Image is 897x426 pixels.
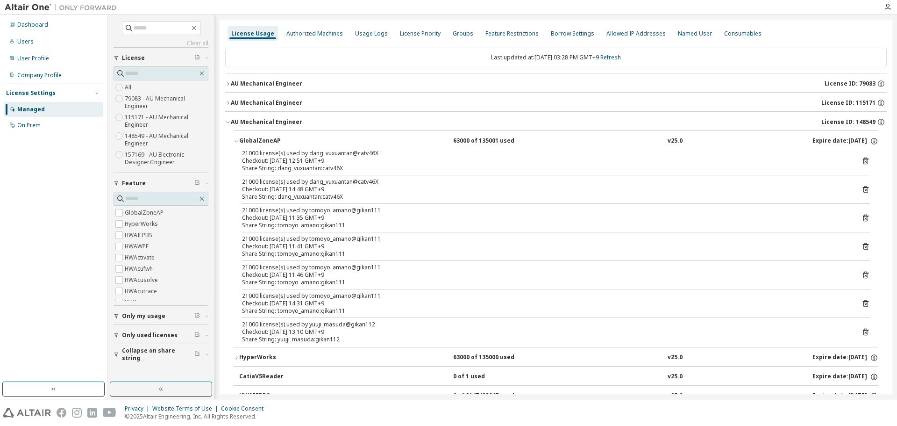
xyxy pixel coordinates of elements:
div: Borrow Settings [551,30,594,37]
div: Share String: yuuji_masuda:gikan112 [242,336,847,343]
div: Checkout: [DATE] 11:46 GMT+9 [242,271,847,279]
a: Refresh [600,53,621,61]
div: 21000 license(s) used by tomoyo_amano@gikan111 [242,292,847,300]
div: Feature Restrictions [485,30,539,37]
label: HWAIFPBS [125,230,154,241]
button: AU Mechanical EngineerLicense ID: 79083 [225,73,887,94]
div: Cookie Consent [221,405,269,412]
div: CatiaV5Reader [239,373,323,381]
div: Checkout: [DATE] 11:41 GMT+9 [242,243,847,250]
div: License Usage [231,30,274,37]
div: Share String: tomoyo_amano:gikan111 [242,279,847,286]
button: Only used licenses [114,325,208,346]
div: On Prem [17,122,41,129]
label: HWAcufwh [125,263,155,274]
div: 21000 license(s) used by yuuji_masuda@gikan112 [242,321,847,328]
div: Share String: tomoyo_amano:gikan111 [242,307,847,315]
span: Feature [122,180,146,187]
div: 21000 license(s) used by dang_vuxuantan@catv46X [242,178,847,186]
img: altair_logo.svg [3,408,51,418]
div: AU Mechanical Engineer [231,118,302,126]
label: HyperWorks [125,218,160,230]
button: CatiaV5Reader0 of 1 usedv25.0Expire date:[DATE] [239,367,878,387]
label: GlobalZoneAP [125,207,165,218]
label: HWAcutrace [125,286,159,297]
span: Clear filter [194,332,200,339]
div: Checkout: [DATE] 12:51 GMT+9 [242,157,847,165]
span: Clear filter [194,54,200,62]
div: GlobalZoneAP [239,137,323,145]
span: Clear filter [194,180,200,187]
div: HWAIFPBS [239,392,323,400]
div: AU Mechanical Engineer [231,99,302,107]
div: HyperWorks [239,354,323,362]
div: Checkout: [DATE] 14:31 GMT+9 [242,300,847,307]
span: Clear filter [194,312,200,320]
div: Authorized Machines [286,30,343,37]
div: v25.0 [668,392,683,400]
a: Clear all [114,40,208,47]
div: 63000 of 135001 used [453,137,537,145]
div: User Profile [17,55,49,62]
p: © 2025 Altair Engineering, Inc. All Rights Reserved. [125,412,269,420]
div: Named User [678,30,712,37]
div: 21000 license(s) used by tomoyo_amano@gikan111 [242,207,847,214]
button: AU Mechanical EngineerLicense ID: 148549 [225,112,887,132]
label: 148549 - AU Mechanical Engineer [125,130,208,149]
div: Consumables [724,30,762,37]
button: AU Mechanical EngineerLicense ID: 115171 [225,93,887,113]
div: License Settings [6,89,56,97]
div: v25.0 [668,354,683,362]
img: instagram.svg [72,408,82,418]
div: 21000 license(s) used by dang_vuxuantan@catv46X [242,150,847,157]
label: HWAWPF [125,241,150,252]
div: AU Mechanical Engineer [231,80,302,87]
div: Expire date: [DATE] [812,137,878,145]
div: License Priority [400,30,441,37]
div: Expire date: [DATE] [812,392,878,400]
label: HWAcusolve [125,274,160,286]
div: Share String: dang_vuxuantan:catv46X [242,165,847,172]
span: License ID: 79083 [825,80,876,87]
div: Share String: tomoyo_amano:gikan111 [242,222,847,229]
span: Only my usage [122,312,165,320]
span: License [122,54,145,62]
div: Checkout: [DATE] 14:48 GMT+9 [242,186,847,193]
div: Users [17,38,34,45]
div: Usage Logs [355,30,388,37]
div: Last updated at: [DATE] 03:28 PM GMT+9 [225,48,887,67]
img: Altair One [5,3,121,12]
div: Share String: tomoyo_amano:gikan111 [242,250,847,258]
button: License [114,48,208,68]
div: Dashboard [17,21,48,29]
div: Website Terms of Use [152,405,221,412]
img: linkedin.svg [87,408,97,418]
div: v25.0 [668,137,683,145]
div: Expire date: [DATE] [812,373,878,381]
label: All [125,82,133,93]
label: HWAcuview [125,297,157,308]
div: Checkout: [DATE] 13:10 GMT+9 [242,328,847,336]
div: Company Profile [17,72,62,79]
div: Managed [17,106,45,113]
button: HWAIFPBS0 of 2147483647 usedv25.0Expire date:[DATE] [239,386,878,406]
div: 0 of 2147483647 used [453,392,537,400]
span: Collapse on share string [122,347,194,362]
span: Clear filter [194,351,200,358]
button: HyperWorks63000 of 135000 usedv25.0Expire date:[DATE] [234,347,878,368]
button: GlobalZoneAP63000 of 135001 usedv25.0Expire date:[DATE] [234,131,878,152]
div: 21000 license(s) used by tomoyo_amano@gikan111 [242,264,847,271]
button: Only my usage [114,306,208,326]
img: youtube.svg [103,408,116,418]
label: 115171 - AU Mechanical Engineer [125,112,208,130]
div: Groups [453,30,473,37]
span: License ID: 148549 [821,118,876,126]
div: Share String: dang_vuxuantan:catv46X [242,193,847,201]
button: Collapse on share string [114,344,208,365]
span: Only used licenses [122,332,178,339]
div: Privacy [125,405,152,412]
span: License ID: 115171 [821,99,876,107]
label: HWActivate [125,252,157,263]
label: 157169 - AU Electronic Designer/Engineer [125,149,208,168]
div: Checkout: [DATE] 11:35 GMT+9 [242,214,847,222]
